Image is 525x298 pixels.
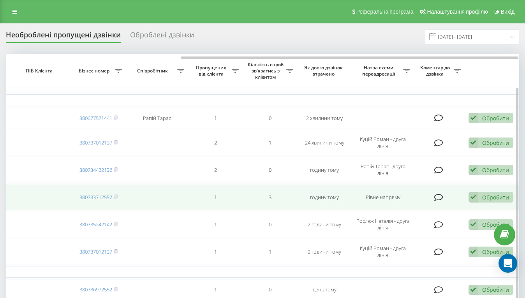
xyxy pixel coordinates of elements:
[482,115,509,122] div: Обробити
[303,65,345,77] span: Як довго дзвінок втрачено
[130,31,194,43] div: Оброблені дзвінки
[356,9,414,15] span: Реферальна програма
[188,157,243,183] td: 2
[188,184,243,210] td: 1
[79,139,112,146] a: 380737012137
[297,130,352,155] td: 24 хвилини тому
[501,9,514,15] span: Вихід
[247,62,286,80] span: Кількість спроб зв'язатись з клієнтом
[16,68,65,74] span: ПІБ Клієнта
[297,184,352,210] td: годину тому
[482,194,509,201] div: Обробити
[188,130,243,155] td: 2
[6,31,121,43] div: Необроблені пропущені дзвінки
[482,139,509,146] div: Обробити
[79,115,112,122] a: 380677571441
[243,108,297,129] td: 0
[79,221,112,228] a: 380735242142
[126,108,188,129] td: Рапій Тарас
[352,184,414,210] td: Рівне напряму
[243,239,297,264] td: 1
[75,68,115,74] span: Бізнес номер
[243,212,297,237] td: 0
[418,65,454,77] span: Коментар до дзвінка
[188,212,243,237] td: 1
[243,130,297,155] td: 1
[79,194,112,201] a: 380733712552
[297,108,352,129] td: 2 хвилини тому
[297,157,352,183] td: годину тому
[79,286,112,293] a: 380736972552
[79,166,112,173] a: 380734422136
[130,68,177,74] span: Співробітник
[427,9,488,15] span: Налаштування профілю
[482,221,509,228] div: Обробити
[482,286,509,293] div: Обробити
[352,157,414,183] td: Рапій Тарас - друга лінія
[482,166,509,174] div: Обробити
[243,184,297,210] td: 3
[297,212,352,237] td: 2 години тому
[297,239,352,264] td: 2 години тому
[499,254,517,273] div: Open Intercom Messenger
[352,130,414,155] td: Куцій Роман - друга лінія
[352,212,414,237] td: Рослюк Наталія - друга лінія
[352,239,414,264] td: Куцій Роман - друга лінія
[79,248,112,255] a: 380737012137
[243,157,297,183] td: 0
[188,108,243,129] td: 1
[188,239,243,264] td: 1
[192,65,232,77] span: Пропущених від клієнта
[356,65,403,77] span: Назва схеми переадресації
[482,248,509,256] div: Обробити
